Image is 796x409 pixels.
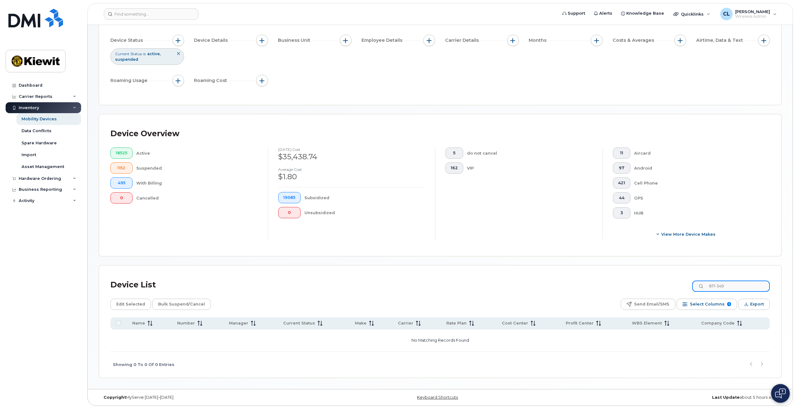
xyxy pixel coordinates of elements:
button: Bulk Suspend/Cancel [152,299,211,310]
span: Device Status [110,37,145,44]
button: 162 [445,162,463,174]
span: View More Device Makes [661,231,716,237]
div: Cell Phone [634,177,760,189]
span: is [143,51,146,56]
span: 0 [116,195,127,200]
div: GPS [634,192,760,204]
span: Select Columns [690,300,725,309]
button: 18525 [110,147,133,159]
span: Current Status [115,51,142,56]
button: 0 [278,207,301,218]
span: 162 [451,166,458,171]
span: Manager [229,320,248,326]
span: Knowledge Base [626,10,664,17]
span: suspended [115,57,138,62]
div: VIP [467,162,593,174]
span: Wireless Admin [735,14,770,19]
span: 19085 [283,195,295,200]
button: 19085 [278,192,301,203]
div: Cameron LeBeau [716,8,781,20]
button: 3 [613,207,631,219]
span: [PERSON_NAME] [735,9,770,14]
span: 18525 [116,151,127,156]
span: Airtime, Data & Text [696,37,745,44]
span: Device Details [194,37,230,44]
button: 495 [110,177,133,189]
span: CL [723,10,730,18]
button: View More Device Makes [613,229,760,240]
span: Costs & Averages [613,37,656,44]
span: Send Email/SMS [634,300,669,309]
button: Send Email/SMS [621,299,675,310]
span: 44 [618,195,625,200]
span: 0 [283,210,295,215]
span: Edit Selected [116,300,145,309]
h4: Average cost [278,167,425,171]
button: 97 [613,162,631,174]
button: 1152 [110,162,133,174]
span: 9 [727,302,731,306]
button: 5 [445,147,463,159]
span: 97 [618,166,625,171]
div: HUB [634,207,760,219]
button: 421 [613,177,631,189]
span: Quicklinks [681,12,704,17]
div: Subsidized [304,192,425,203]
span: 421 [618,180,625,185]
span: Support [568,10,585,17]
div: With Billing [136,177,258,189]
div: Aircard [634,147,760,159]
span: Number [177,320,195,326]
a: Alerts [590,7,617,20]
strong: Copyright [104,395,126,400]
div: Device List [110,277,156,293]
p: No Matching Records Found [113,332,767,349]
button: Edit Selected [110,299,151,310]
button: Select Columns 9 [677,299,737,310]
span: Alerts [599,10,612,17]
span: Current Status [283,320,315,326]
h4: [DATE] cost [278,147,425,152]
span: Cost Center [502,320,528,326]
span: Roaming Usage [110,77,149,84]
span: 3 [618,210,625,215]
div: Android [634,162,760,174]
img: Open chat [775,388,786,398]
span: 5 [451,151,458,156]
span: 495 [116,180,127,185]
span: Carrier [398,320,413,326]
a: Support [558,7,590,20]
span: Company Code [701,320,735,326]
button: 44 [613,192,631,204]
a: Knowledge Base [617,7,668,20]
span: Make [355,320,366,326]
span: Export [750,300,764,309]
div: Quicklinks [669,8,715,20]
input: Search Device List ... [692,281,770,292]
button: 0 [110,192,133,204]
div: Active [136,147,258,159]
div: about 5 hours ago [554,395,781,400]
span: Carrier Details [445,37,481,44]
div: Cancelled [136,192,258,204]
span: Months [529,37,548,44]
button: 11 [613,147,631,159]
div: do not cancel [467,147,593,159]
span: active [147,51,161,56]
input: Find something... [104,8,198,20]
a: Keyboard Shortcuts [417,395,458,400]
div: Device Overview [110,126,179,142]
div: MyServe [DATE]–[DATE] [99,395,326,400]
div: Suspended [136,162,258,174]
span: Showing 0 To 0 Of 0 Entries [113,360,174,369]
button: Export [738,299,770,310]
div: $35,438.74 [278,152,425,162]
div: $1.80 [278,171,425,182]
span: Roaming Cost [194,77,229,84]
strong: Last Update [712,395,740,400]
span: WBS Element [632,320,662,326]
span: Profit Center [566,320,594,326]
span: 1152 [116,166,127,171]
span: 11 [618,151,625,156]
span: Business Unit [278,37,312,44]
